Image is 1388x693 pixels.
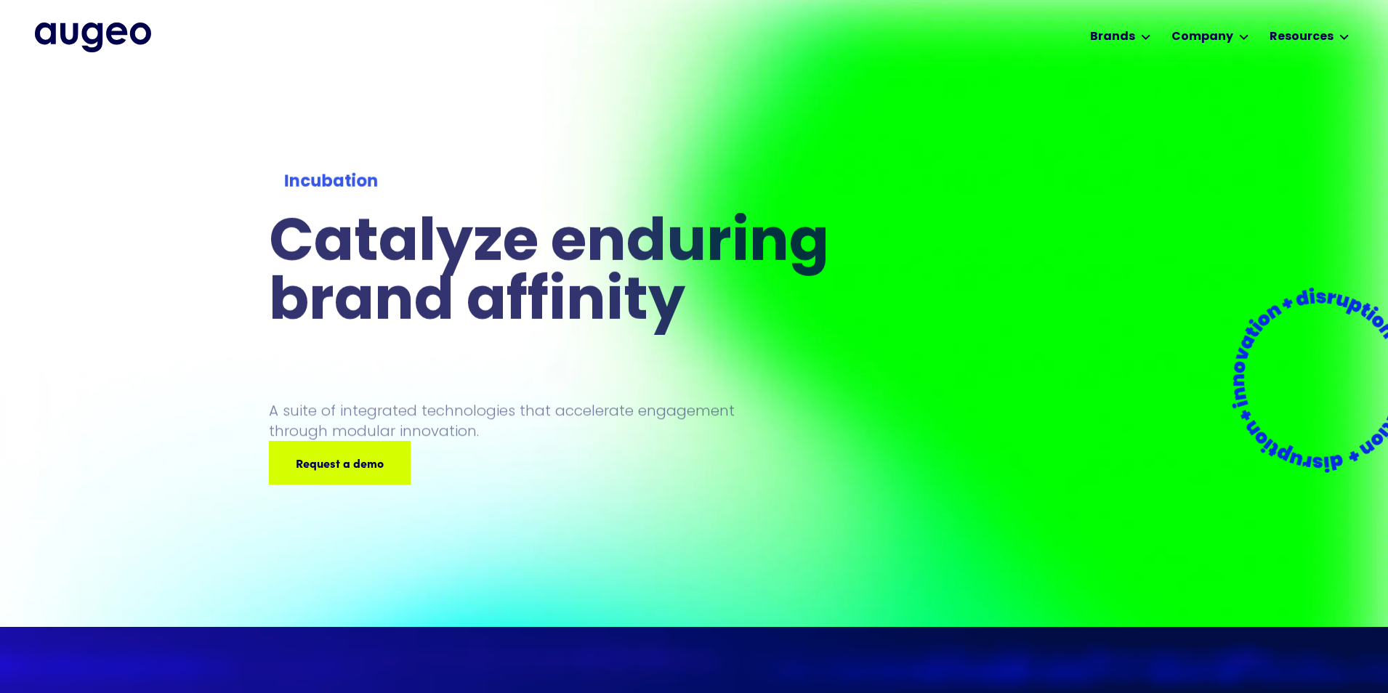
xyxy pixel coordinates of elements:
a: Request a demo [269,441,411,485]
div: Incubation [284,169,881,194]
p: A suite of integrated technologies that accelerate engagement through modular innovation. [269,400,769,441]
div: Brands [1090,28,1135,46]
a: home [35,23,151,52]
img: Augeo's full logo in midnight blue. [35,23,151,52]
div: Company [1171,28,1233,46]
div: Resources [1270,28,1333,46]
h1: Catalyze enduring brand affinity [269,215,897,333]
